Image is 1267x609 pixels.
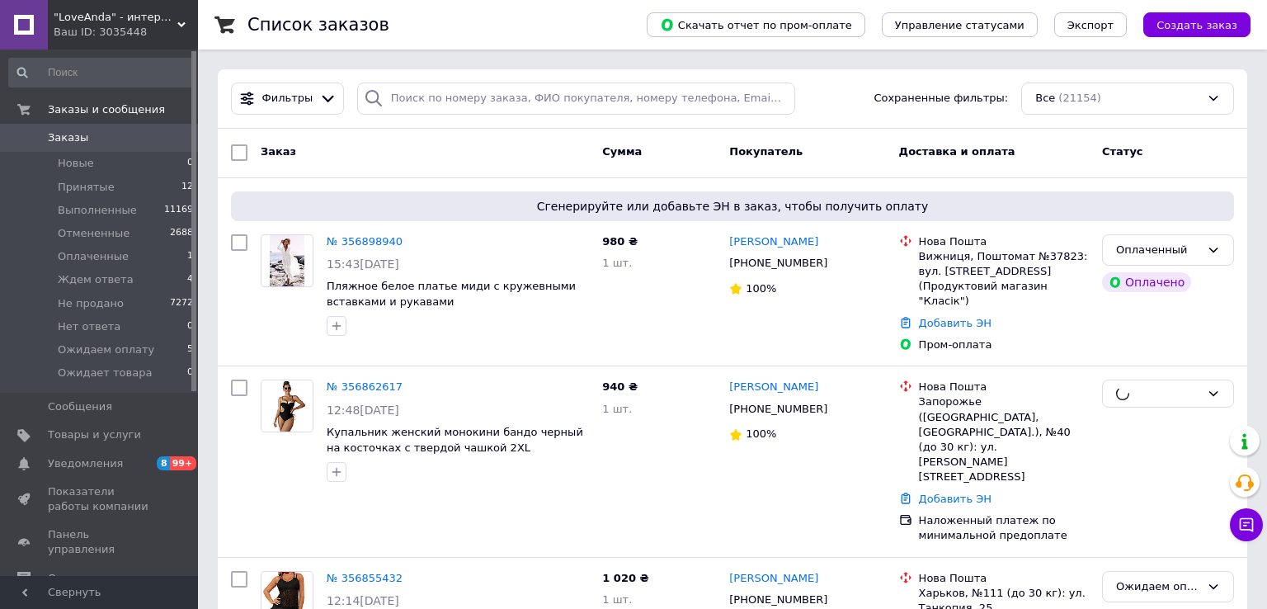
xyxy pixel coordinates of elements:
[899,145,1015,158] span: Доставка и оплата
[170,296,193,311] span: 7272
[1058,92,1101,104] span: (21154)
[919,513,1089,543] div: Наложенный платеж по минимальной предоплате
[919,317,991,329] a: Добавить ЭН
[602,403,632,415] span: 1 шт.
[58,203,137,218] span: Выполненные
[919,338,1089,352] div: Пром-оплата
[58,319,120,334] span: Нет ответа
[729,571,818,587] a: [PERSON_NAME]
[58,156,94,171] span: Новые
[58,249,129,264] span: Оплаченные
[895,19,1024,31] span: Управление статусами
[170,456,197,470] span: 99+
[327,426,583,454] a: Купальник женский монокини бандо черный на косточках с твердой чашкой 2XL
[327,235,403,248] a: № 356898940
[261,380,313,432] a: Фото товару
[602,257,632,269] span: 1 шт.
[58,180,115,195] span: Принятые
[327,404,399,417] span: 12:48[DATE]
[261,380,313,432] img: Фото товару
[602,572,648,584] span: 1 020 ₴
[187,366,193,380] span: 0
[1116,242,1200,259] div: Оплаченный
[261,234,313,287] a: Фото товару
[48,427,141,442] span: Товары и услуги
[48,571,92,586] span: Отзывы
[602,380,638,393] span: 940 ₴
[187,342,193,357] span: 5
[660,17,852,32] span: Скачать отчет по пром-оплате
[327,572,403,584] a: № 356855432
[1102,145,1143,158] span: Статус
[58,272,134,287] span: Ждем ответа
[181,180,193,195] span: 12
[602,593,632,606] span: 1 шт.
[8,58,195,87] input: Поиск
[1035,91,1055,106] span: Все
[157,456,170,470] span: 8
[58,366,152,380] span: Ожидает товара
[1102,272,1191,292] div: Оплачено
[48,102,165,117] span: Заказы и сообщения
[327,380,403,393] a: № 356862617
[247,15,389,35] h1: Список заказов
[58,226,130,241] span: Отмененные
[187,156,193,171] span: 0
[164,203,193,218] span: 11169
[746,427,776,440] span: 100%
[1054,12,1127,37] button: Экспорт
[327,280,576,308] a: Пляжное белое платье миди с кружевными вставками и рукавами
[187,319,193,334] span: 0
[729,145,803,158] span: Покупатель
[170,226,193,241] span: 2688
[48,399,112,414] span: Сообщения
[726,253,831,274] div: [PHONE_NUMBER]
[602,145,642,158] span: Сумма
[1143,12,1251,37] button: Создать заказ
[187,272,193,287] span: 4
[1116,578,1200,596] div: Ожидаем оплату
[58,296,124,311] span: Не продано
[1127,18,1251,31] a: Создать заказ
[261,145,296,158] span: Заказ
[919,380,1089,394] div: Нова Пошта
[48,456,123,471] span: Уведомления
[270,235,304,286] img: Фото товару
[746,282,776,295] span: 100%
[48,484,153,514] span: Показатели работы компании
[58,342,154,357] span: Ожидаем оплату
[1067,19,1114,31] span: Экспорт
[48,130,88,145] span: Заказы
[729,380,818,395] a: [PERSON_NAME]
[919,234,1089,249] div: Нова Пошта
[357,83,796,115] input: Поиск по номеру заказа, ФИО покупателя, номеру телефона, Email, номеру накладной
[874,91,1008,106] span: Сохраненные фильтры:
[882,12,1038,37] button: Управление статусами
[919,249,1089,309] div: Вижниця, Поштомат №37823: вул. [STREET_ADDRESS] (Продуктовий магазин "Класік")
[187,249,193,264] span: 1
[327,257,399,271] span: 15:43[DATE]
[647,12,865,37] button: Скачать отчет по пром-оплате
[54,10,177,25] span: "LoveAnda" - интернет-магазин одежды и аксессуаров
[1230,508,1263,541] button: Чат с покупателем
[919,394,1089,484] div: Запорожье ([GEOGRAPHIC_DATA], [GEOGRAPHIC_DATA].), №40 (до 30 кг): ул. [PERSON_NAME][STREET_ADDRESS]
[729,234,818,250] a: [PERSON_NAME]
[327,594,399,607] span: 12:14[DATE]
[262,91,313,106] span: Фильтры
[1156,19,1237,31] span: Создать заказ
[919,493,991,505] a: Добавить ЭН
[602,235,638,248] span: 980 ₴
[48,527,153,557] span: Панель управления
[54,25,198,40] div: Ваш ID: 3035448
[919,571,1089,586] div: Нова Пошта
[726,399,831,420] div: [PHONE_NUMBER]
[238,198,1227,215] span: Сгенерируйте или добавьте ЭН в заказ, чтобы получить оплату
